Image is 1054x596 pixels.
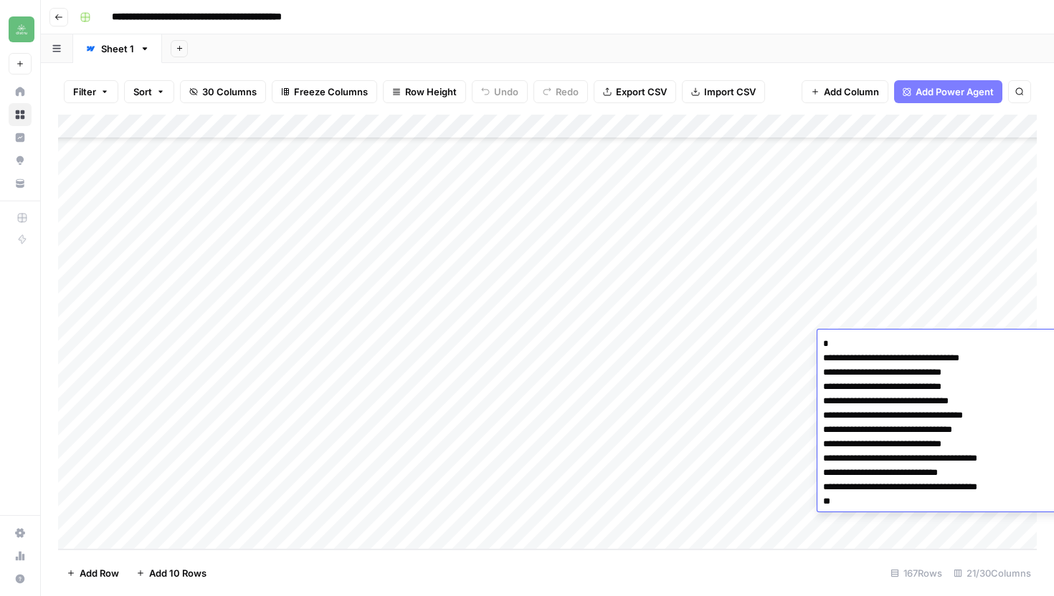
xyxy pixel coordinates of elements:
a: Sheet 1 [73,34,162,63]
button: Add Row [58,562,128,585]
span: Add 10 Rows [149,566,206,580]
button: 30 Columns [180,80,266,103]
span: Freeze Columns [294,85,368,99]
button: Undo [472,80,528,103]
button: Add Power Agent [894,80,1002,103]
span: Undo [494,85,518,99]
span: Add Column [824,85,879,99]
a: Browse [9,103,32,126]
a: Settings [9,521,32,544]
button: Freeze Columns [272,80,377,103]
a: Usage [9,544,32,567]
a: Your Data [9,172,32,195]
span: Sort [133,85,152,99]
button: Row Height [383,80,466,103]
span: Export CSV [616,85,667,99]
span: Add Power Agent [916,85,994,99]
span: Row Height [405,85,457,99]
span: Add Row [80,566,119,580]
div: Sheet 1 [101,42,134,56]
div: 21/30 Columns [948,562,1037,585]
button: Import CSV [682,80,765,103]
span: Import CSV [704,85,756,99]
button: Sort [124,80,174,103]
button: Workspace: Distru [9,11,32,47]
button: Redo [533,80,588,103]
span: 30 Columns [202,85,257,99]
div: 167 Rows [885,562,948,585]
button: Help + Support [9,567,32,590]
a: Home [9,80,32,103]
img: Distru Logo [9,16,34,42]
a: Opportunities [9,149,32,172]
button: Filter [64,80,118,103]
span: Redo [556,85,579,99]
span: Filter [73,85,96,99]
button: Add 10 Rows [128,562,215,585]
button: Add Column [802,80,888,103]
a: Insights [9,126,32,149]
button: Export CSV [594,80,676,103]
